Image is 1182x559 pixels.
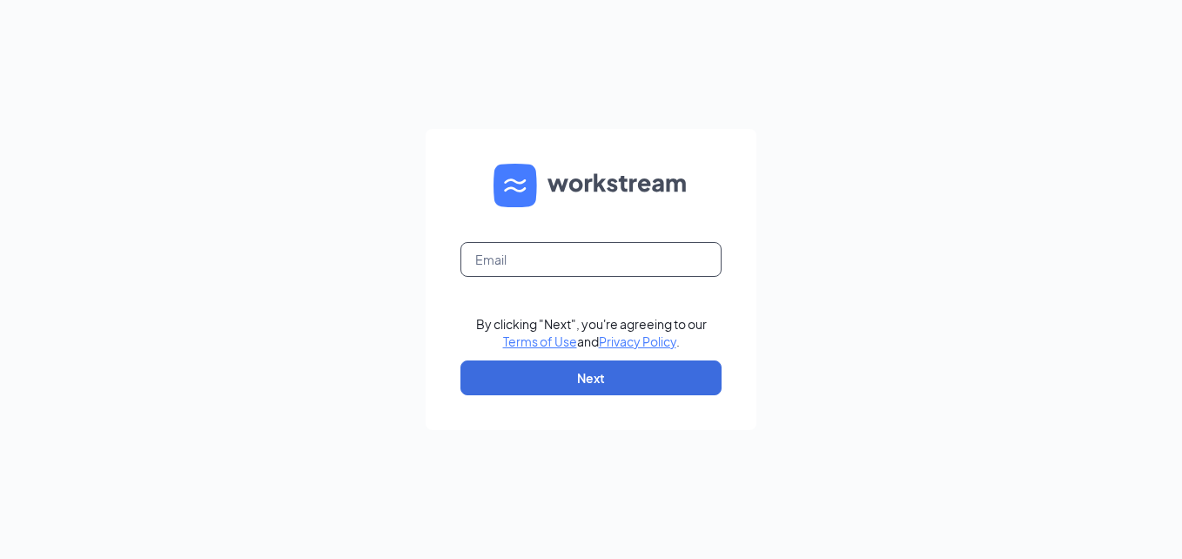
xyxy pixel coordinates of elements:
[476,315,707,350] div: By clicking "Next", you're agreeing to our and .
[494,164,688,207] img: WS logo and Workstream text
[503,333,577,349] a: Terms of Use
[460,360,722,395] button: Next
[599,333,676,349] a: Privacy Policy
[460,242,722,277] input: Email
